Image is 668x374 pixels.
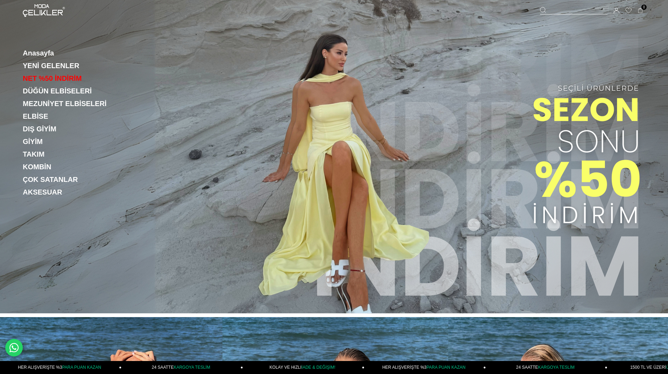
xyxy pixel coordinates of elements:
a: 24 SAATTEKARGOYA TESLİM [486,361,607,374]
a: HER ALIŞVERİŞTE %3PARA PUAN KAZAN [364,361,486,374]
a: Anasayfa [23,49,119,57]
a: MEZUNİYET ELBİSELERİ [23,100,119,108]
span: PARA PUAN KAZAN [62,365,101,370]
a: YENİ GELENLER [23,62,119,70]
a: ELBİSE [23,112,119,120]
img: logo [23,4,65,17]
a: NET %50 İNDİRİM [23,74,119,83]
span: İADE & DEĞİŞİM! [302,365,336,370]
span: 0 [641,5,647,10]
a: 24 SAATTEKARGOYA TESLİM [122,361,243,374]
a: TAKIM [23,150,119,158]
span: KARGOYA TESLİM [538,365,574,370]
a: 0 [638,8,643,13]
span: KARGOYA TESLİM [174,365,210,370]
a: KOLAY VE HIZLIİADE & DEĞİŞİM! [243,361,364,374]
a: AKSESUAR [23,188,119,196]
a: ÇOK SATANLAR [23,176,119,184]
a: DIŞ GİYİM [23,125,119,133]
a: KOMBİN [23,163,119,171]
a: DÜĞÜN ELBİSELERİ [23,87,119,95]
span: PARA PUAN KAZAN [426,365,465,370]
a: GİYİM [23,138,119,146]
